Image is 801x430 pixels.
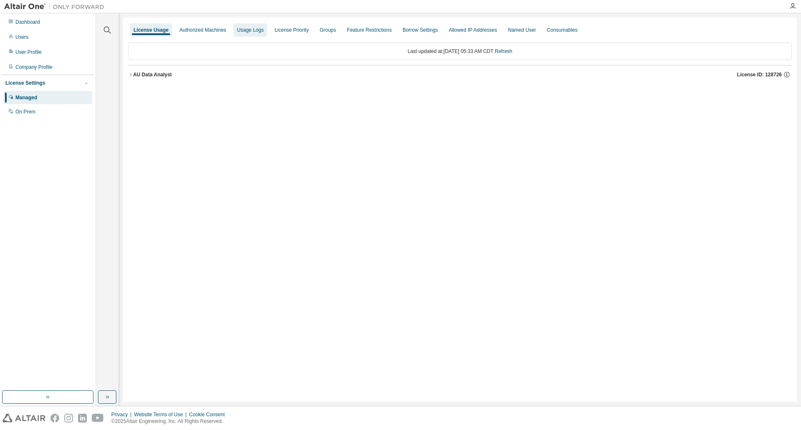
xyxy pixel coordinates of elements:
img: altair_logo.svg [3,414,45,422]
div: AU Data Analyst [133,71,172,78]
img: linkedin.svg [78,414,87,422]
div: License Settings [5,80,45,86]
div: Users [15,34,28,40]
div: Managed [15,94,37,101]
div: User Profile [15,49,42,55]
div: Dashboard [15,19,40,25]
div: Allowed IP Addresses [449,27,497,33]
span: License ID: 128726 [737,71,782,78]
div: Borrow Settings [403,27,438,33]
div: Named User [508,27,536,33]
div: Privacy [111,411,134,418]
div: Authorized Machines [179,27,226,33]
div: License Priority [275,27,309,33]
div: License Usage [133,27,169,33]
img: Altair One [4,3,108,11]
a: Refresh [495,48,512,54]
div: Last updated at: [DATE] 05:33 AM CDT [128,43,792,60]
div: Consumables [547,27,577,33]
img: facebook.svg [50,414,59,422]
button: AU Data AnalystLicense ID: 128726 [128,65,792,84]
div: Company Profile [15,64,53,70]
img: youtube.svg [92,414,104,422]
div: Usage Logs [237,27,264,33]
img: instagram.svg [64,414,73,422]
div: Feature Restrictions [347,27,392,33]
p: © 2025 Altair Engineering, Inc. All Rights Reserved. [111,418,230,425]
div: On Prem [15,108,35,115]
div: Website Terms of Use [134,411,189,418]
div: Groups [320,27,336,33]
div: Cookie Consent [189,411,229,418]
